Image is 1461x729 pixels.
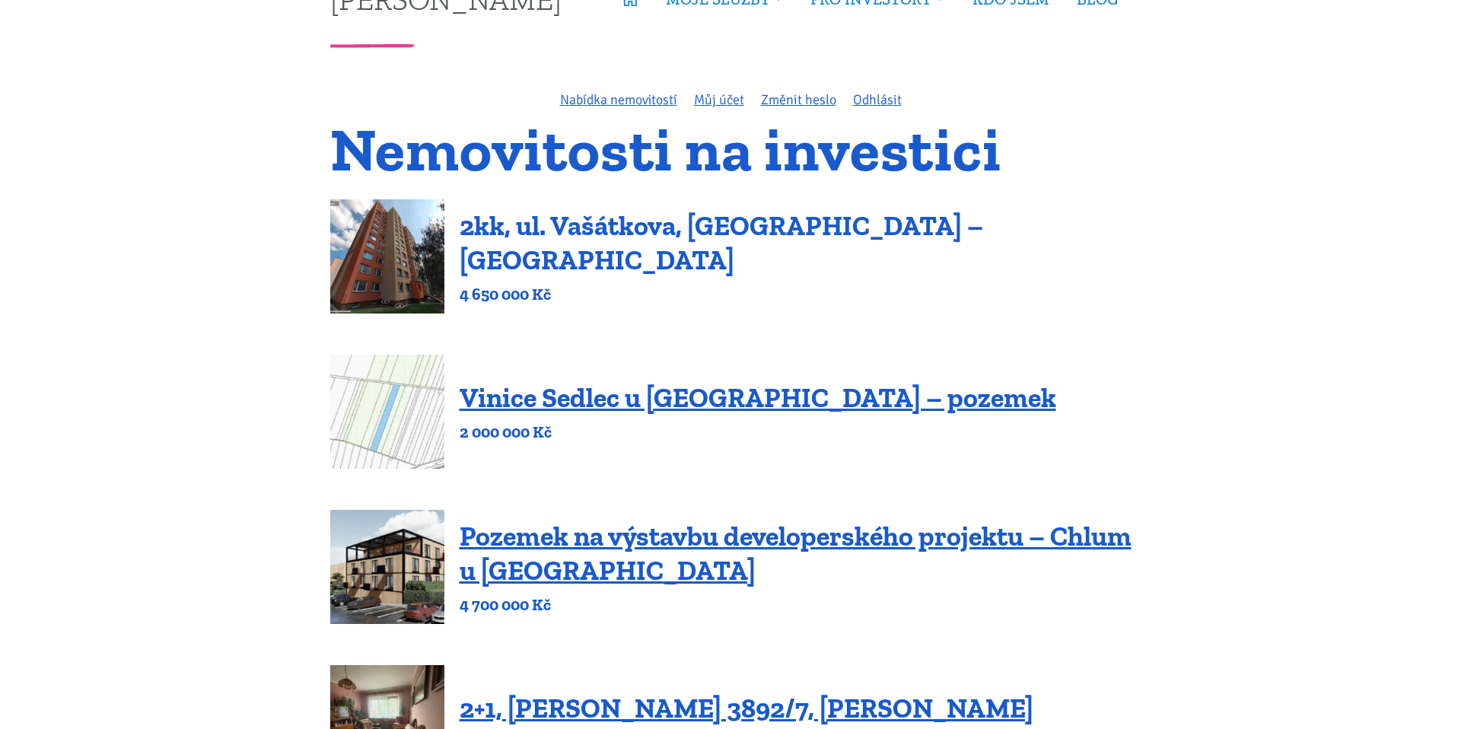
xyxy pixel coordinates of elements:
a: 2+1, [PERSON_NAME] 3892/7, [PERSON_NAME] [460,692,1033,724]
a: 2kk, ul. Vašátkova, [GEOGRAPHIC_DATA] – [GEOGRAPHIC_DATA] [460,209,983,276]
h1: Nemovitosti na investici [330,124,1132,175]
p: 4 650 000 Kč [460,284,1132,305]
a: Můj účet [694,91,744,108]
p: 4 700 000 Kč [460,594,1132,616]
a: Změnit heslo [761,91,836,108]
a: Odhlásit [853,91,902,108]
a: Pozemek na výstavbu developerského projektu – Chlum u [GEOGRAPHIC_DATA] [460,520,1132,587]
a: Nabídka nemovitostí [560,91,677,108]
p: 2 000 000 Kč [460,422,1056,443]
a: Vinice Sedlec u [GEOGRAPHIC_DATA] – pozemek [460,381,1056,414]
